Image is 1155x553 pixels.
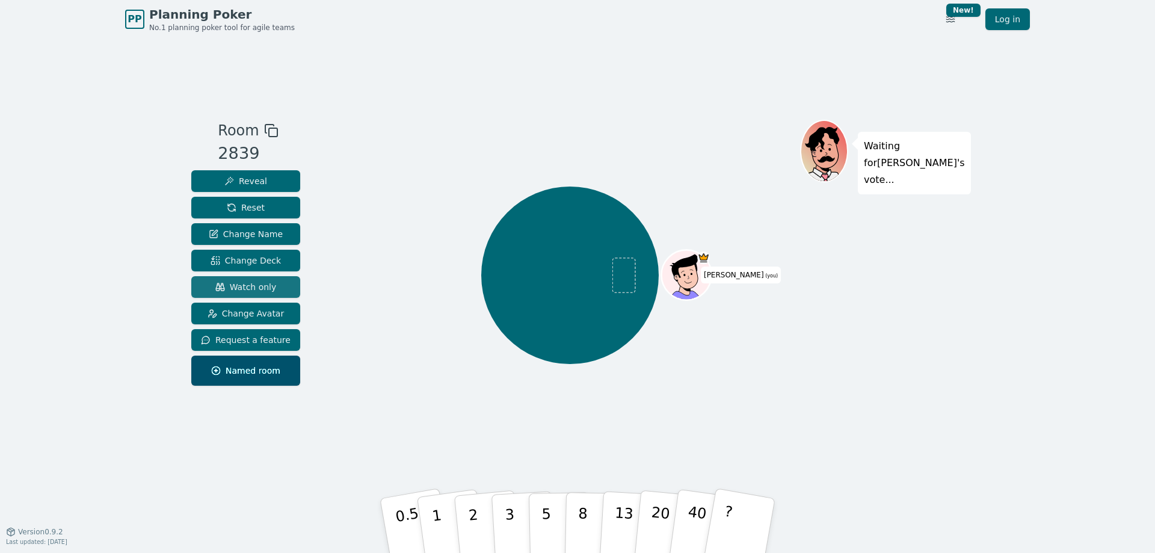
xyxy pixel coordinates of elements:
[149,6,295,23] span: Planning Poker
[191,329,300,351] button: Request a feature
[6,527,63,537] button: Version0.9.2
[191,276,300,298] button: Watch only
[985,8,1030,30] a: Log in
[697,252,710,264] span: James is the host
[215,281,277,293] span: Watch only
[18,527,63,537] span: Version 0.9.2
[201,334,291,346] span: Request a feature
[191,356,300,386] button: Named room
[211,365,280,377] span: Named room
[191,223,300,245] button: Change Name
[701,267,781,283] span: Click to change your name
[864,138,965,188] p: Waiting for [PERSON_NAME] 's vote...
[209,228,283,240] span: Change Name
[663,252,710,298] button: Click to change your avatar
[211,255,281,267] span: Change Deck
[191,303,300,324] button: Change Avatar
[125,6,295,32] a: PPPlanning PokerNo.1 planning poker tool for agile teams
[224,175,267,187] span: Reveal
[208,307,285,320] span: Change Avatar
[128,12,141,26] span: PP
[191,197,300,218] button: Reset
[218,120,259,141] span: Room
[191,170,300,192] button: Reveal
[946,4,981,17] div: New!
[149,23,295,32] span: No.1 planning poker tool for agile teams
[218,141,278,166] div: 2839
[940,8,961,30] button: New!
[227,202,265,214] span: Reset
[6,539,67,545] span: Last updated: [DATE]
[764,273,778,279] span: (you)
[191,250,300,271] button: Change Deck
